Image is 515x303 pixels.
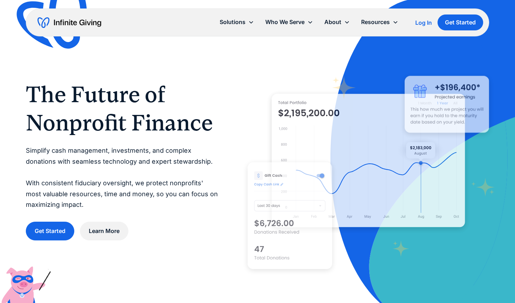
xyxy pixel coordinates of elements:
img: donation software for nonprofits [248,162,332,269]
div: Solutions [214,14,260,30]
img: nonprofit donation platform [272,94,465,227]
a: home [37,17,101,28]
h1: The Future of Nonprofit Finance [26,80,219,137]
p: Simplify cash management, investments, and complex donations with seamless technology and expert ... [26,145,219,210]
a: Log In [415,18,432,27]
a: Learn More [80,222,128,240]
div: About [319,14,355,30]
a: Get Started [26,222,74,240]
div: Resources [355,14,404,30]
img: fundraising star [471,178,495,197]
div: Resources [361,17,390,27]
div: Who We Serve [265,17,305,27]
div: Solutions [220,17,245,27]
div: Log In [415,20,432,25]
div: About [324,17,341,27]
div: Who We Serve [260,14,319,30]
a: Get Started [438,14,483,30]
